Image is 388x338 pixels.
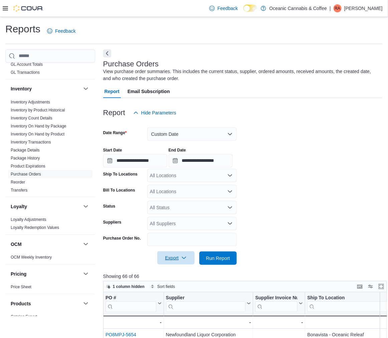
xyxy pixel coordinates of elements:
[11,180,25,185] a: Reorder
[11,62,43,67] a: GL Account Totals
[11,285,31,290] a: Price Sheet
[227,221,233,226] button: Open list of options
[11,241,22,248] h3: OCM
[82,203,90,211] button: Loyalty
[103,60,159,68] h3: Purchase Orders
[11,85,32,92] h3: Inventory
[141,109,176,116] span: Hide Parameters
[11,241,80,248] button: OCM
[11,188,27,193] span: Transfers
[11,225,59,231] span: Loyalty Redemption Values
[330,4,331,12] p: |
[11,70,40,75] a: GL Transactions
[11,300,80,307] button: Products
[255,295,298,312] div: Supplier Invoice Number
[166,295,245,301] div: Supplier
[105,318,162,326] div: -
[169,147,186,153] label: End Date
[161,251,191,265] span: Export
[255,318,303,326] div: -
[207,2,240,15] a: Feedback
[5,22,40,36] h1: Reports
[82,270,90,278] button: Pricing
[105,85,120,98] span: Report
[11,100,50,104] a: Inventory Adjustments
[11,99,50,105] span: Inventory Adjustments
[11,271,80,277] button: Pricing
[169,154,233,167] input: Press the down key to open a popover containing a calendar.
[103,172,138,177] label: Ship To Locations
[103,130,127,135] label: Date Range
[11,203,80,210] button: Loyalty
[255,295,303,312] button: Supplier Invoice Number
[157,284,175,289] span: Sort fields
[255,295,298,301] div: Supplier Invoice Number
[166,318,251,326] div: -
[166,295,245,312] div: Supplier
[103,154,167,167] input: Press the down key to open a popover containing a calendar.
[11,124,66,128] a: Inventory On Hand by Package
[199,252,237,265] button: Run Report
[217,5,238,12] span: Feedback
[11,155,40,161] span: Package History
[113,284,145,289] span: 1 column hidden
[44,24,78,38] a: Feedback
[13,5,43,12] img: Cova
[11,226,59,230] a: Loyalty Redemption Values
[11,148,40,152] a: Package Details
[5,254,95,264] div: OCM
[55,28,75,34] span: Feedback
[128,85,170,98] span: Email Subscription
[148,283,178,291] button: Sort fields
[377,283,385,291] button: Enter fullscreen
[11,164,45,168] a: Product Expirations
[106,295,156,301] div: PO #
[82,85,90,93] button: Inventory
[11,107,65,113] span: Inventory by Product Historical
[11,156,40,160] a: Package History
[11,172,41,177] span: Purchase Orders
[227,189,233,194] button: Open list of options
[344,4,383,12] p: [PERSON_NAME]
[103,109,125,117] h3: Report
[11,314,37,320] span: Catalog Export
[103,236,141,241] label: Purchase Order No.
[166,295,251,312] button: Supplier
[11,217,46,223] span: Loyalty Adjustments
[103,68,379,82] div: View purchase order summaries. This includes the current status, supplier, ordered amounts, recei...
[5,313,95,332] div: Products
[11,188,27,193] a: Transfers
[11,218,46,222] a: Loyalty Adjustments
[147,127,237,141] button: Custom Date
[11,132,64,136] a: Inventory On Hand by Product
[103,220,122,225] label: Suppliers
[11,315,37,319] a: Catalog Export
[11,140,51,144] a: Inventory Transactions
[11,203,27,210] h3: Loyalty
[11,172,41,177] a: Purchase Orders
[5,283,95,294] div: Pricing
[106,295,156,312] div: PO # URL
[335,4,341,12] span: RA
[227,173,233,178] button: Open list of options
[243,5,257,12] input: Dark Mode
[11,255,52,260] a: OCM Weekly Inventory
[367,283,375,291] button: Display options
[131,106,179,119] button: Hide Parameters
[106,295,162,312] button: PO #
[11,116,52,120] a: Inventory Count Details
[11,131,64,137] span: Inventory On Hand by Product
[103,188,135,193] label: Bill To Locations
[104,283,147,291] button: 1 column hidden
[103,49,111,57] button: Next
[5,216,95,235] div: Loyalty
[11,271,26,277] h3: Pricing
[5,60,95,79] div: Finance
[269,4,327,12] p: Oceanic Cannabis & Coffee
[11,139,51,145] span: Inventory Transactions
[206,255,230,262] span: Run Report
